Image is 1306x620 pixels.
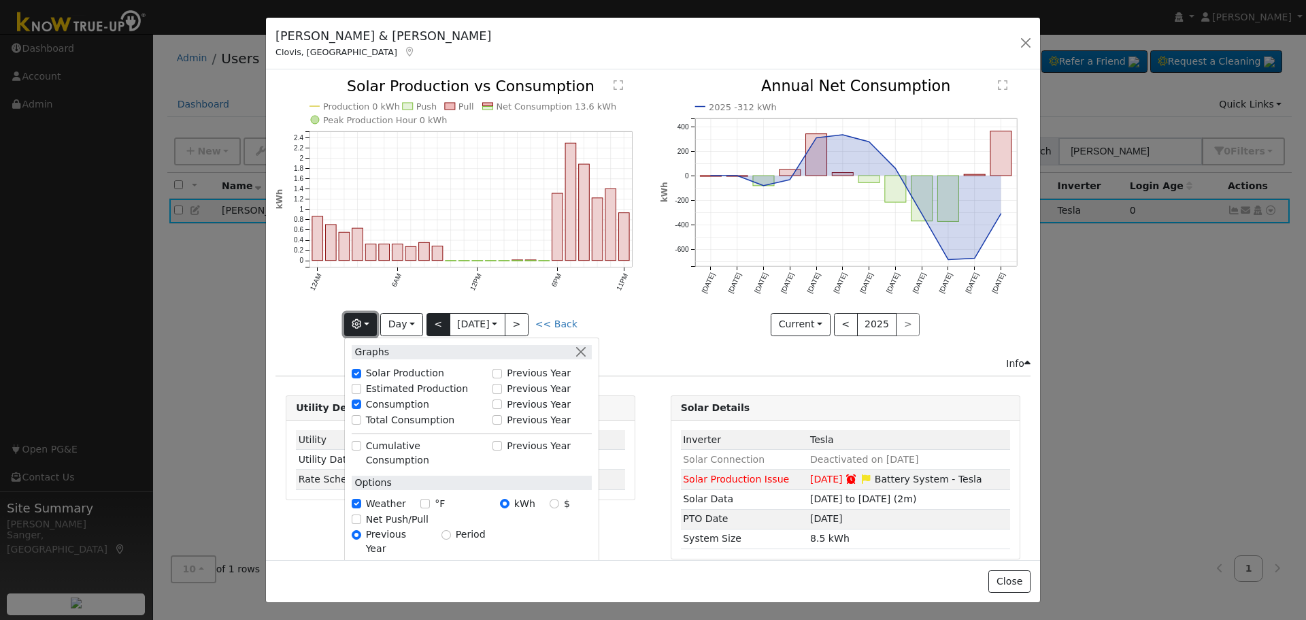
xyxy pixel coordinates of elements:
text: -400 [675,221,689,229]
input: Previous Year [492,369,502,378]
circle: onclick="" [839,132,845,137]
circle: onclick="" [998,212,1003,217]
circle: onclick="" [814,135,819,141]
span: 8.5 kWh [810,533,850,544]
input: Weather [352,499,361,508]
text: [DATE] [990,272,1007,295]
text: Production 0 kWh [323,101,400,112]
td: PTO Date [681,509,808,529]
a: Map [404,46,416,57]
text: [DATE] [911,272,928,295]
span: [DATE] [810,474,843,485]
button: < [834,313,858,336]
i: Edit Issue [860,474,872,484]
input: Cumulative Consumption [352,441,361,451]
label: Weather [366,497,406,511]
text: 200 [677,148,688,155]
rect: onclick="" [964,175,985,176]
label: Period [456,527,486,542]
rect: onclick="" [312,216,323,261]
rect: onclick="" [552,194,563,261]
span: Solar Production Issue [683,474,789,485]
text: [DATE] [885,272,901,295]
circle: onclick="" [971,256,977,261]
span: Solar Connection [683,454,765,465]
label: Graphs [352,345,390,359]
label: Previous Year [507,397,571,412]
rect: onclick="" [512,260,523,261]
input: Estimated Production [352,384,361,393]
rect: onclick="" [753,176,774,186]
rect: onclick="" [339,233,350,261]
input: Previous Year [492,441,502,451]
label: Previous Year [507,413,571,427]
text: [DATE] [964,272,980,295]
td: Inverter [681,430,808,450]
span: ID: 659, authorized: 10/28/24 [810,434,834,445]
text: [DATE] [937,272,954,295]
text: Push [416,101,437,112]
input: °F [420,499,430,508]
td: System Size [681,529,808,549]
rect: onclick="" [365,244,376,261]
rect: onclick="" [832,173,853,176]
text: Annual Net Consumption [761,78,951,95]
label: Total Consumption [366,413,455,427]
label: Previous Year [507,382,571,396]
strong: Utility Details [296,402,370,413]
h5: [PERSON_NAME] & [PERSON_NAME] [275,27,491,45]
circle: onclick="" [919,211,924,216]
text: 1.8 [294,165,303,172]
input: Total Consumption [352,415,361,425]
rect: onclick="" [911,176,932,221]
button: [DATE] [450,313,505,336]
input: Previous Year [492,384,502,393]
span: Deactivated on [DATE] [810,454,918,465]
text: 2 [300,154,304,162]
input: Previous Year [492,399,502,409]
text: [DATE] [753,272,769,295]
button: < [426,313,450,336]
input: Solar Production [352,369,361,378]
text: kWh [660,182,669,203]
text: [DATE] [780,272,796,295]
text: 0.8 [294,216,303,224]
label: °F [435,497,445,511]
rect: onclick="" [885,176,906,202]
rect: onclick="" [326,225,337,261]
div: Info [1006,357,1031,371]
a: Snooze expired 02/12/2025 [845,474,858,485]
span: [DATE] to [DATE] (2m) [810,493,916,504]
text: Net Consumption 13.6 kWh [497,101,617,112]
text: -600 [675,246,689,253]
text:  [998,80,1007,91]
rect: onclick="" [937,176,958,221]
text: 0.4 [294,237,303,244]
label: Previous Year [507,366,571,380]
circle: onclick="" [892,166,898,172]
text: kWh [275,189,284,210]
text: 400 [677,123,688,131]
text:  [614,80,623,91]
text: 0.2 [294,247,303,255]
rect: onclick="" [990,131,1011,176]
text: -200 [675,197,689,204]
input: Consumption [352,399,361,409]
text: [DATE] [805,272,822,295]
label: Solar Production [366,366,444,380]
text: 1 [300,206,304,214]
label: Previous Year [366,527,427,556]
input: kWh [500,499,509,508]
label: kWh [514,497,535,511]
rect: onclick="" [779,170,800,176]
text: 0 [684,172,688,180]
label: Estimated Production [366,382,469,396]
circle: onclick="" [866,140,871,145]
input: Net Push/Pull [352,515,361,524]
